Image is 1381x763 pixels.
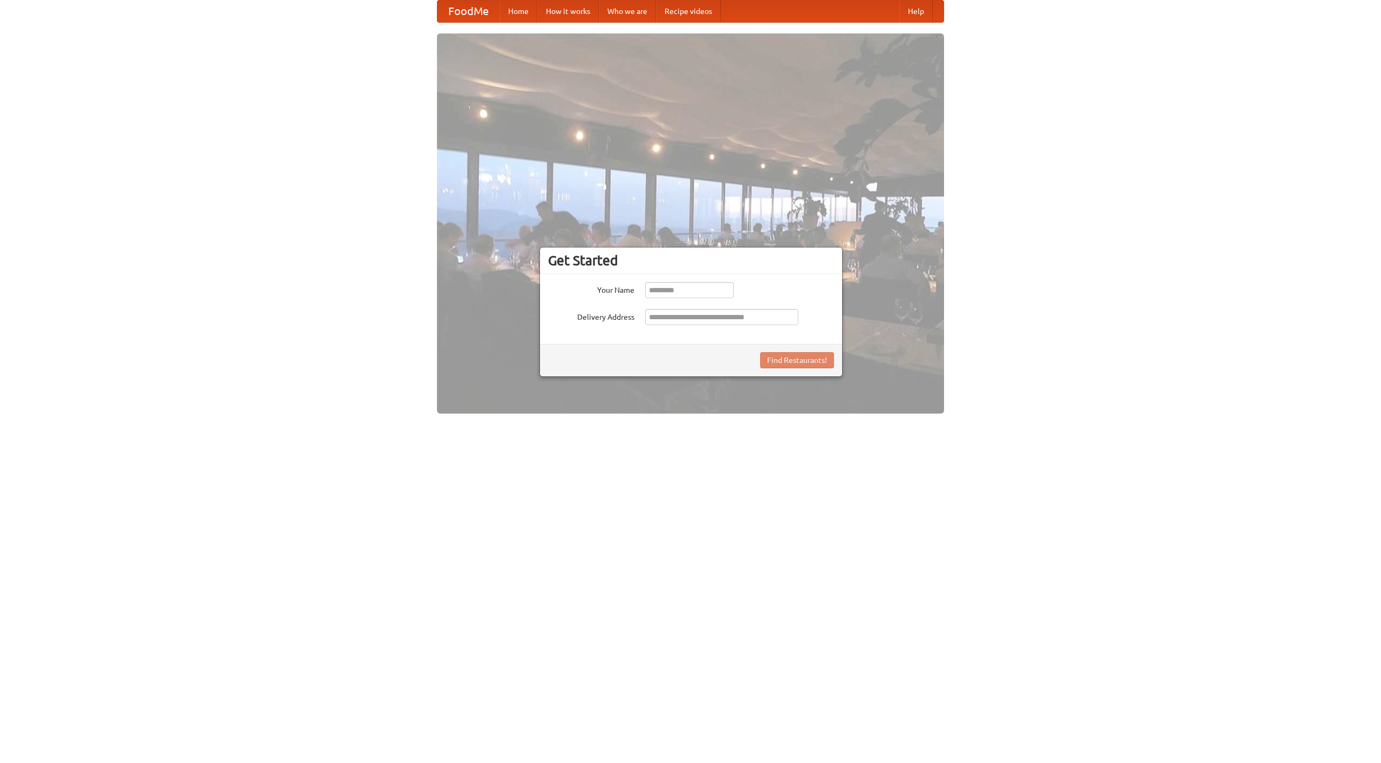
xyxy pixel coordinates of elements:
label: Your Name [548,282,634,295]
a: FoodMe [437,1,500,22]
a: How it works [537,1,599,22]
a: Recipe videos [656,1,721,22]
a: Help [899,1,933,22]
button: Find Restaurants! [760,352,834,368]
a: Who we are [599,1,656,22]
h3: Get Started [548,252,834,269]
a: Home [500,1,537,22]
label: Delivery Address [548,309,634,322]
